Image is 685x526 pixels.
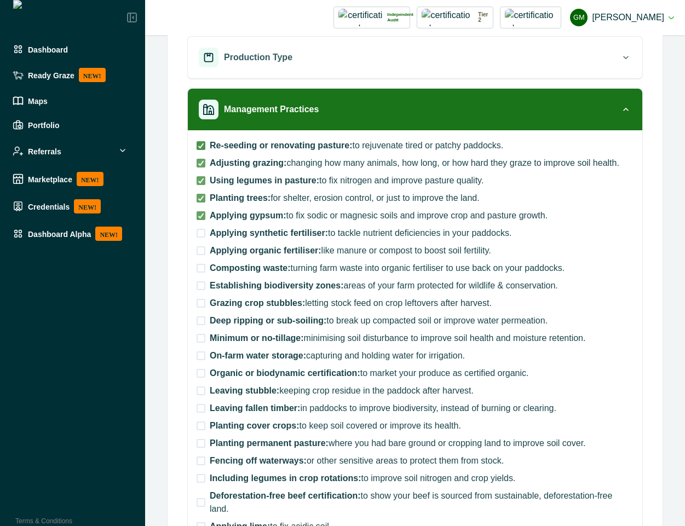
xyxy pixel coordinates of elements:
[28,202,70,211] p: Credentials
[210,472,515,485] span: to improve soil nitrogen and crop yields.
[210,438,329,448] strong: Planting permanent pasture:
[188,89,642,130] button: Management Practices
[210,279,558,292] span: areas of your farm protected for wildlife & conservation.
[210,228,328,238] strong: Applying synthetic fertiliser:
[210,384,474,397] span: keeping crop residue in the paddock after harvest.
[210,141,353,150] strong: Re-seeding or renovating pasture:
[210,367,528,380] span: to market your produce as certified organic.
[28,45,68,54] p: Dashboard
[210,368,360,378] strong: Organic or biodynamic certification:
[338,9,383,26] img: certification logo
[210,209,548,222] span: to fix sodic or magnesic soils and improve crop and pasture growth.
[8,115,137,135] a: Portfolio
[224,51,292,64] p: Production Type
[210,489,634,516] span: to show your beef is sourced from sustainable, deforestation-free land.
[28,147,61,155] p: Referrals
[28,229,91,238] p: Dashboard Alpha
[210,298,305,308] strong: Grazing crop stubbles:
[210,263,291,273] strong: Composting waste:
[95,227,122,241] p: NEW!
[210,157,619,170] span: changing how many animals, how long, or how hard they graze to improve soil health.
[210,244,491,257] span: like manure or compost to boost soil fertility.
[8,222,137,245] a: Dashboard AlphaNEW!
[210,314,548,327] span: to break up compacted soil or improve water permeation.
[210,246,321,255] strong: Applying organic fertiliser:
[478,12,488,23] p: Tier 2
[28,120,60,129] p: Portfolio
[28,96,48,105] p: Maps
[210,211,286,220] strong: Applying gypsum:
[188,37,642,78] button: Production Type
[210,227,511,240] span: to tackle nutrient deficiencies in your paddocks.
[210,333,304,343] strong: Minimum or no-tillage:
[422,9,474,26] img: certification logo
[210,491,361,500] strong: Deforestation-free beef certification:
[210,421,300,430] strong: Planting cover crops:
[570,4,674,31] button: Gayathri Menakath[PERSON_NAME]
[210,174,483,187] span: to fix nitrogen and improve pasture quality.
[8,195,137,218] a: CredentialsNEW!
[210,176,319,185] strong: Using legumes in pasture:
[210,192,480,205] span: for shelter, erosion control, or just to improve the land.
[8,63,137,86] a: Ready GrazeNEW!
[387,12,413,23] p: Independent Audit
[210,297,492,310] span: letting stock feed on crop leftovers after harvest.
[210,281,344,290] strong: Establishing biodiversity zones:
[210,386,279,395] strong: Leaving stubble:
[8,39,137,59] a: Dashboard
[210,316,326,325] strong: Deep ripping or sub-soiling:
[28,175,72,183] p: Marketplace
[210,349,465,362] span: capturing and holding water for irrigation.
[210,454,504,467] span: or other sensitive areas to protect them from stock.
[210,332,585,345] span: minimising soil disturbance to improve soil health and moisture retention.
[15,517,72,525] a: Terms & Conditions
[210,139,503,152] span: to rejuvenate tired or patchy paddocks.
[8,167,137,190] a: MarketplaceNEW!
[210,473,361,483] strong: Including legumes in crop rotations:
[210,419,461,432] span: to keep soil covered or improve its health.
[505,9,556,26] img: certification logo
[77,172,103,186] p: NEW!
[210,158,286,167] strong: Adjusting grazing:
[333,7,410,28] button: certification logoIndependent Audit
[8,91,137,111] a: Maps
[79,68,106,82] p: NEW!
[210,402,556,415] span: in paddocks to improve biodiversity, instead of burning or clearing.
[210,351,306,360] strong: On-farm water storage:
[210,437,586,450] span: where you had bare ground or cropping land to improve soil cover.
[224,103,319,116] p: Management Practices
[74,199,101,213] p: NEW!
[210,262,565,275] span: turning farm waste into organic fertiliser to use back on your paddocks.
[210,193,270,203] strong: Planting trees:
[28,71,74,79] p: Ready Graze
[210,403,300,413] strong: Leaving fallen timber:
[210,456,307,465] strong: Fencing off waterways:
